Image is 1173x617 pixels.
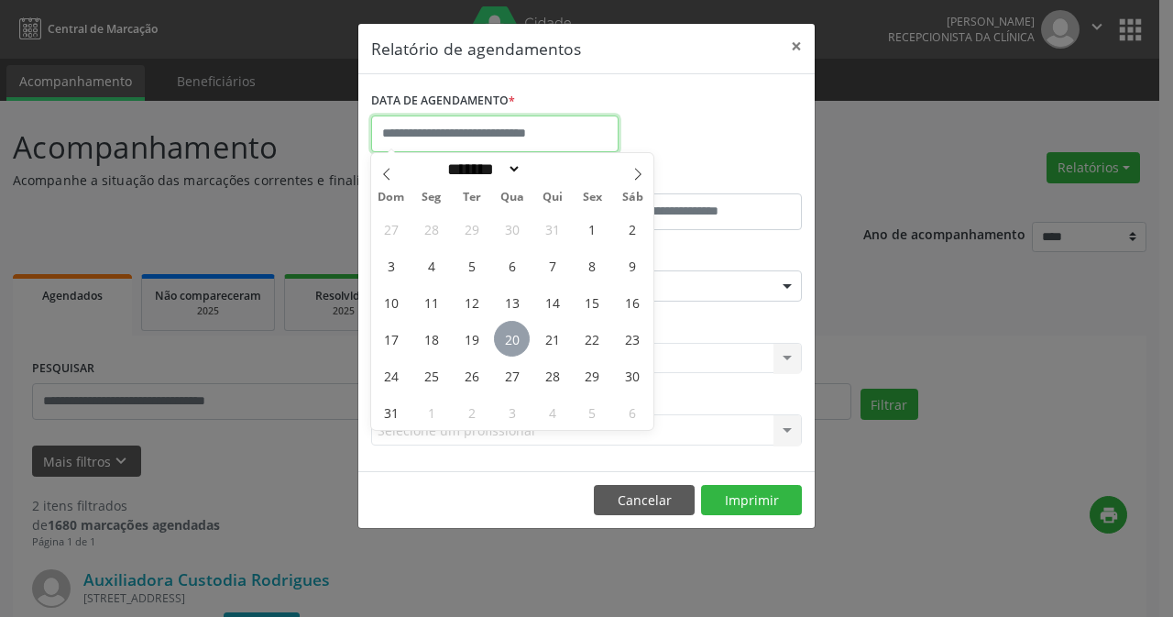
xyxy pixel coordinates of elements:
span: Seg [411,192,452,204]
span: Agosto 20, 2025 [494,321,530,357]
span: Setembro 4, 2025 [534,394,570,430]
span: Agosto 26, 2025 [454,358,489,393]
label: ATÉ [591,165,802,193]
span: Julho 27, 2025 [373,211,409,247]
input: Year [521,160,582,179]
span: Agosto 1, 2025 [575,211,610,247]
span: Agosto 7, 2025 [534,248,570,283]
span: Agosto 6, 2025 [494,248,530,283]
span: Qui [532,192,573,204]
button: Imprimir [701,485,802,516]
span: Agosto 24, 2025 [373,358,409,393]
span: Agosto 4, 2025 [413,248,449,283]
span: Setembro 2, 2025 [454,394,489,430]
span: Setembro 6, 2025 [615,394,651,430]
span: Agosto 9, 2025 [615,248,651,283]
span: Julho 29, 2025 [454,211,489,247]
span: Agosto 5, 2025 [454,248,489,283]
span: Agosto 11, 2025 [413,284,449,320]
span: Agosto 25, 2025 [413,358,449,393]
span: Agosto 15, 2025 [575,284,610,320]
span: Agosto 2, 2025 [615,211,651,247]
span: Agosto 8, 2025 [575,248,610,283]
span: Agosto 21, 2025 [534,321,570,357]
span: Qua [492,192,532,204]
span: Agosto 29, 2025 [575,358,610,393]
span: Agosto 3, 2025 [373,248,409,283]
span: Agosto 12, 2025 [454,284,489,320]
span: Ter [452,192,492,204]
span: Julho 28, 2025 [413,211,449,247]
span: Julho 31, 2025 [534,211,570,247]
span: Agosto 14, 2025 [534,284,570,320]
span: Dom [371,192,411,204]
span: Agosto 10, 2025 [373,284,409,320]
span: Agosto 22, 2025 [575,321,610,357]
span: Setembro 3, 2025 [494,394,530,430]
select: Month [442,160,522,179]
span: Julho 30, 2025 [494,211,530,247]
span: Agosto 18, 2025 [413,321,449,357]
span: Setembro 5, 2025 [575,394,610,430]
button: Close [778,24,815,69]
span: Agosto 17, 2025 [373,321,409,357]
label: DATA DE AGENDAMENTO [371,87,515,116]
span: Agosto 13, 2025 [494,284,530,320]
span: Agosto 27, 2025 [494,358,530,393]
span: Setembro 1, 2025 [413,394,449,430]
button: Cancelar [594,485,695,516]
h5: Relatório de agendamentos [371,37,581,61]
span: Agosto 19, 2025 [454,321,489,357]
span: Agosto 31, 2025 [373,394,409,430]
span: Sáb [613,192,653,204]
span: Sex [573,192,613,204]
span: Agosto 23, 2025 [615,321,651,357]
span: Agosto 28, 2025 [534,358,570,393]
span: Agosto 30, 2025 [615,358,651,393]
span: Agosto 16, 2025 [615,284,651,320]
